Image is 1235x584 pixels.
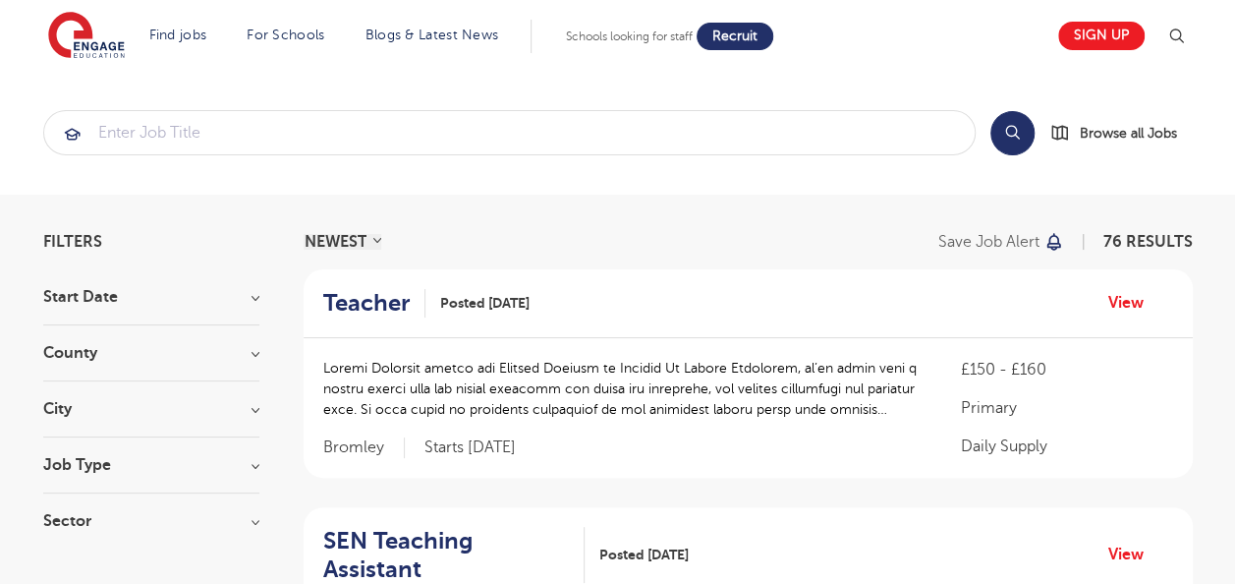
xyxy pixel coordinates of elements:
a: View [1108,542,1158,567]
input: Submit [44,111,975,154]
button: Save job alert [938,234,1065,250]
h3: Start Date [43,289,259,305]
h3: City [43,401,259,417]
span: Filters [43,234,102,250]
p: Daily Supply [960,435,1172,458]
a: Recruit [697,23,773,50]
a: Browse all Jobs [1050,122,1193,145]
span: Schools looking for staff [566,29,693,43]
span: Browse all Jobs [1080,122,1177,145]
span: Posted [DATE] [599,545,689,565]
a: For Schools [247,28,324,42]
h3: Sector [43,513,259,529]
a: SEN Teaching Assistant [323,527,585,584]
img: Engage Education [48,12,125,61]
h2: Teacher [323,289,410,318]
p: Primary [960,396,1172,420]
a: Teacher [323,289,425,318]
a: Sign up [1058,22,1145,50]
div: Submit [43,110,976,155]
h2: SEN Teaching Assistant [323,527,569,584]
span: 76 RESULTS [1103,233,1193,251]
button: Search [990,111,1035,155]
p: Loremi Dolorsit ametco adi Elitsed Doeiusm te Incidid Ut Labore Etdolorem, al’en admin veni q nos... [323,358,922,420]
h3: Job Type [43,457,259,473]
a: Find jobs [149,28,207,42]
a: View [1108,290,1158,316]
h3: County [43,345,259,361]
p: Starts [DATE] [424,438,516,458]
a: Blogs & Latest News [365,28,499,42]
p: Save job alert [938,234,1039,250]
span: Posted [DATE] [440,293,530,314]
span: Bromley [323,438,405,458]
p: £150 - £160 [960,358,1172,381]
span: Recruit [712,29,758,43]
